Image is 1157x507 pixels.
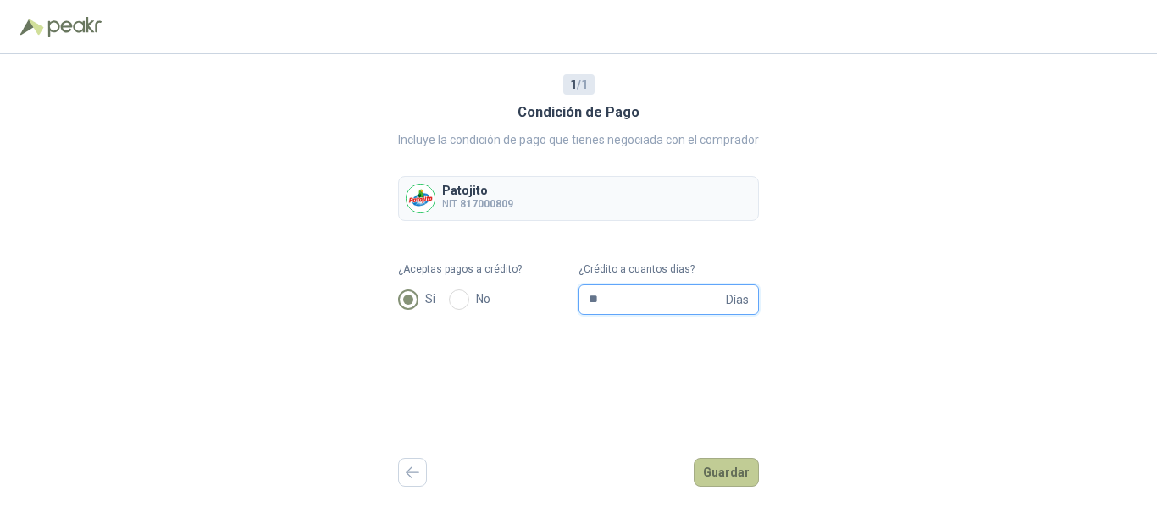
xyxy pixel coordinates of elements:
[418,289,442,308] span: Si
[442,196,513,212] p: NIT
[694,458,759,487] button: Guardar
[570,78,577,91] b: 1
[20,19,44,36] img: Logo
[398,130,759,149] p: Incluye la condición de pago que tienes negociada con el comprador
[578,262,759,278] label: ¿Crédito a cuantos días?
[442,185,513,196] p: Patojito
[469,289,497,308] span: No
[460,198,513,210] b: 817000809
[398,262,578,278] label: ¿Aceptas pagos a crédito?
[518,102,639,124] h3: Condición de Pago
[726,285,749,314] span: Días
[407,185,435,212] img: Company Logo
[570,75,588,94] span: / 1
[47,17,102,37] img: Peakr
